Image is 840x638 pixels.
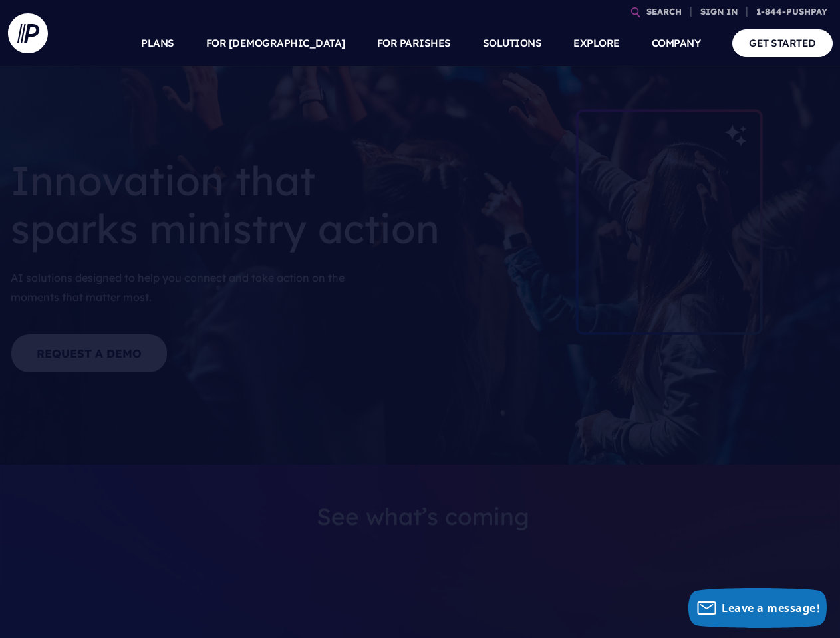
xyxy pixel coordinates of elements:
a: SOLUTIONS [483,20,542,66]
button: Leave a message! [688,588,827,628]
a: EXPLORE [573,20,620,66]
span: Leave a message! [722,601,820,615]
a: COMPANY [652,20,701,66]
a: GET STARTED [732,29,833,56]
a: PLANS [141,20,174,66]
a: FOR [DEMOGRAPHIC_DATA] [206,20,345,66]
a: FOR PARISHES [377,20,451,66]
